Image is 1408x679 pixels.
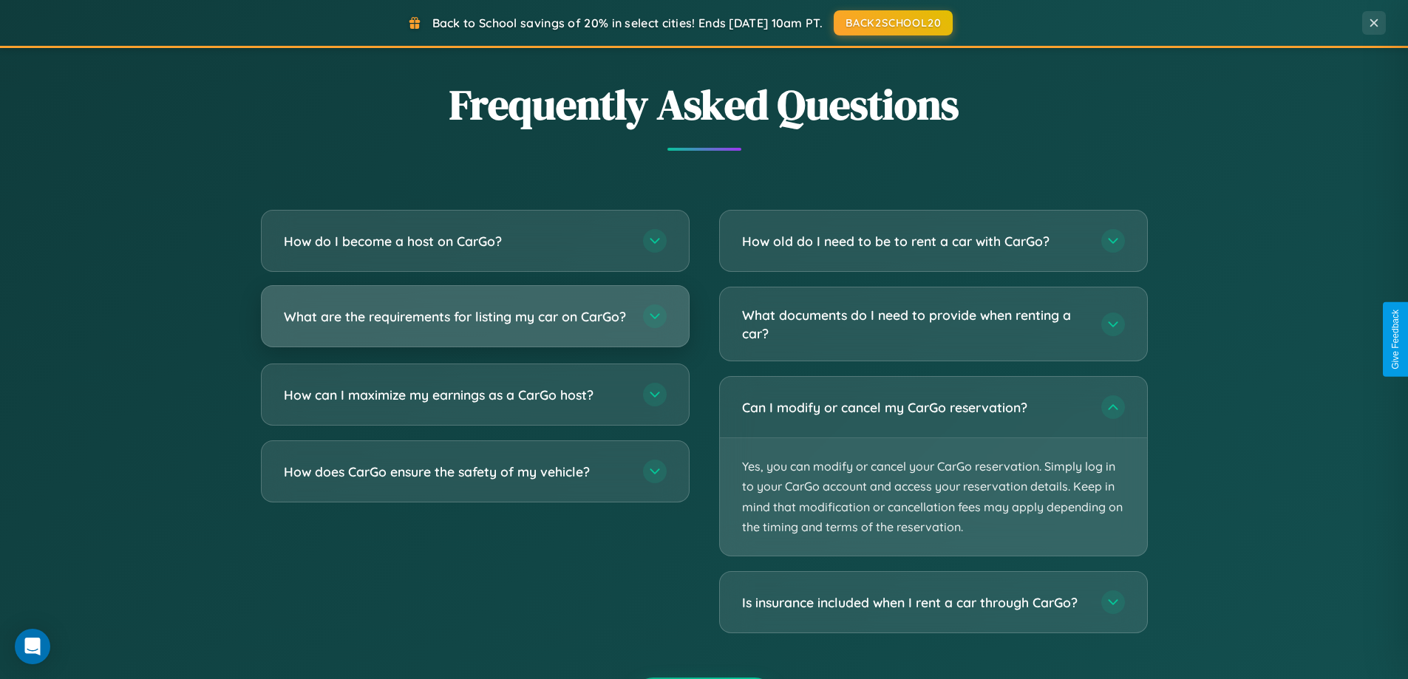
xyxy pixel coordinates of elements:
h3: How do I become a host on CarGo? [284,232,628,250]
h3: How old do I need to be to rent a car with CarGo? [742,232,1086,250]
div: Open Intercom Messenger [15,629,50,664]
span: Back to School savings of 20% in select cities! Ends [DATE] 10am PT. [432,16,823,30]
p: Yes, you can modify or cancel your CarGo reservation. Simply log in to your CarGo account and acc... [720,438,1147,556]
h3: Can I modify or cancel my CarGo reservation? [742,398,1086,417]
h3: What documents do I need to provide when renting a car? [742,306,1086,342]
button: BACK2SCHOOL20 [834,10,953,35]
h3: How does CarGo ensure the safety of my vehicle? [284,463,628,481]
div: Give Feedback [1390,310,1401,369]
h3: How can I maximize my earnings as a CarGo host? [284,386,628,404]
h2: Frequently Asked Questions [261,76,1148,133]
h3: What are the requirements for listing my car on CarGo? [284,307,628,326]
h3: Is insurance included when I rent a car through CarGo? [742,593,1086,612]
